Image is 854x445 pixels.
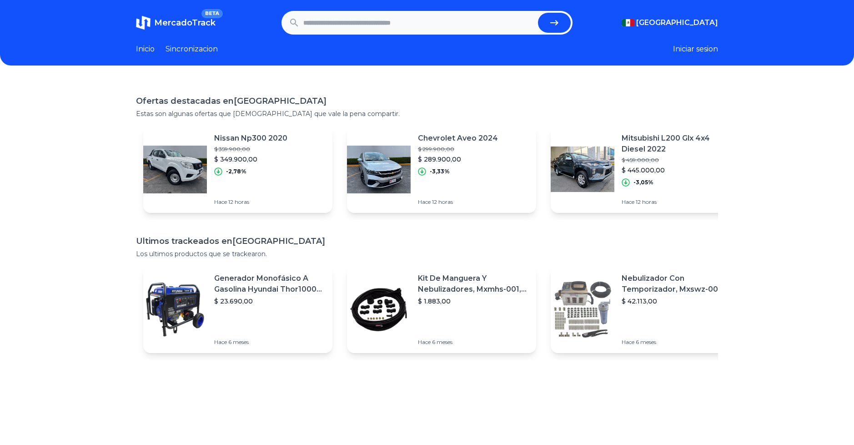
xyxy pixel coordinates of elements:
[622,339,733,346] p: Hace 6 meses
[347,137,411,201] img: Featured image
[143,266,332,353] a: Featured imageGenerador Monofásico A Gasolina Hyundai Thor10000 P 11.5 Kw$ 23.690,00Hace 6 meses
[551,278,614,341] img: Featured image
[214,146,287,153] p: $ 359.900,00
[633,179,653,186] p: -3,05%
[214,133,287,144] p: Nissan Np300 2020
[143,126,332,213] a: Featured imageNissan Np300 2020$ 359.900,00$ 349.900,00-2,78%Hace 12 horas
[214,339,325,346] p: Hace 6 meses
[551,137,614,201] img: Featured image
[136,95,718,107] h1: Ofertas destacadas en [GEOGRAPHIC_DATA]
[622,166,733,175] p: $ 445.000,00
[622,157,733,164] p: $ 459.000,00
[214,198,287,206] p: Hace 12 horas
[136,15,151,30] img: MercadoTrack
[418,155,498,164] p: $ 289.900,00
[226,168,246,175] p: -2,78%
[673,44,718,55] button: Iniciar sesion
[430,168,450,175] p: -3,33%
[622,297,733,306] p: $ 42.113,00
[136,249,718,258] p: Los ultimos productos que se trackearon.
[418,133,498,144] p: Chevrolet Aveo 2024
[143,137,207,201] img: Featured image
[347,266,536,353] a: Featured imageKit De Manguera Y Nebulizadores, Mxmhs-001, 6m, 6 Tees, 8 Bo$ 1.883,00Hace 6 meses
[551,126,740,213] a: Featured imageMitsubishi L200 Glx 4x4 Diesel 2022$ 459.000,00$ 445.000,00-3,05%Hace 12 horas
[622,133,733,155] p: Mitsubishi L200 Glx 4x4 Diesel 2022
[347,278,411,341] img: Featured image
[418,273,529,295] p: Kit De Manguera Y Nebulizadores, Mxmhs-001, 6m, 6 Tees, 8 Bo
[551,266,740,353] a: Featured imageNebulizador Con Temporizador, Mxswz-009, 50m, 40 Boquillas$ 42.113,00Hace 6 meses
[143,278,207,341] img: Featured image
[136,44,155,55] a: Inicio
[154,18,216,28] span: MercadoTrack
[622,19,634,26] img: Mexico
[418,339,529,346] p: Hace 6 meses
[347,126,536,213] a: Featured imageChevrolet Aveo 2024$ 299.900,00$ 289.900,00-3,33%Hace 12 horas
[622,198,733,206] p: Hace 12 horas
[136,15,216,30] a: MercadoTrackBETA
[214,297,325,306] p: $ 23.690,00
[214,273,325,295] p: Generador Monofásico A Gasolina Hyundai Thor10000 P 11.5 Kw
[214,155,287,164] p: $ 349.900,00
[201,9,223,18] span: BETA
[622,17,718,28] button: [GEOGRAPHIC_DATA]
[418,198,498,206] p: Hace 12 horas
[136,109,718,118] p: Estas son algunas ofertas que [DEMOGRAPHIC_DATA] que vale la pena compartir.
[136,235,718,248] h1: Ultimos trackeados en [GEOGRAPHIC_DATA]
[166,44,218,55] a: Sincronizacion
[418,146,498,153] p: $ 299.900,00
[622,273,733,295] p: Nebulizador Con Temporizador, Mxswz-009, 50m, 40 Boquillas
[418,297,529,306] p: $ 1.883,00
[636,17,718,28] span: [GEOGRAPHIC_DATA]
